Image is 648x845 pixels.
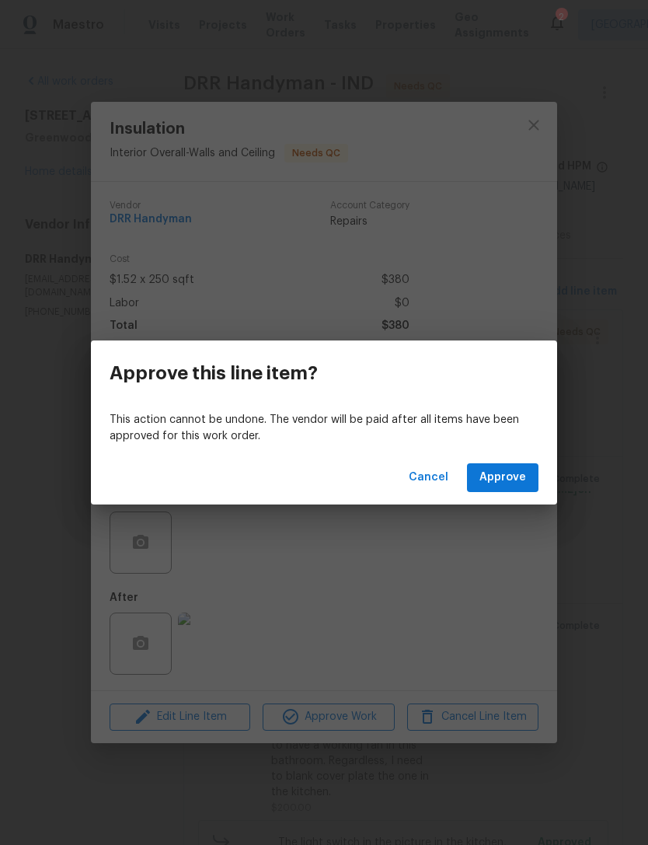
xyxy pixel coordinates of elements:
span: Cancel [409,468,448,487]
span: Approve [479,468,526,487]
p: This action cannot be undone. The vendor will be paid after all items have been approved for this... [110,412,538,445]
h3: Approve this line item? [110,362,318,384]
button: Approve [467,463,538,492]
button: Cancel [402,463,455,492]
